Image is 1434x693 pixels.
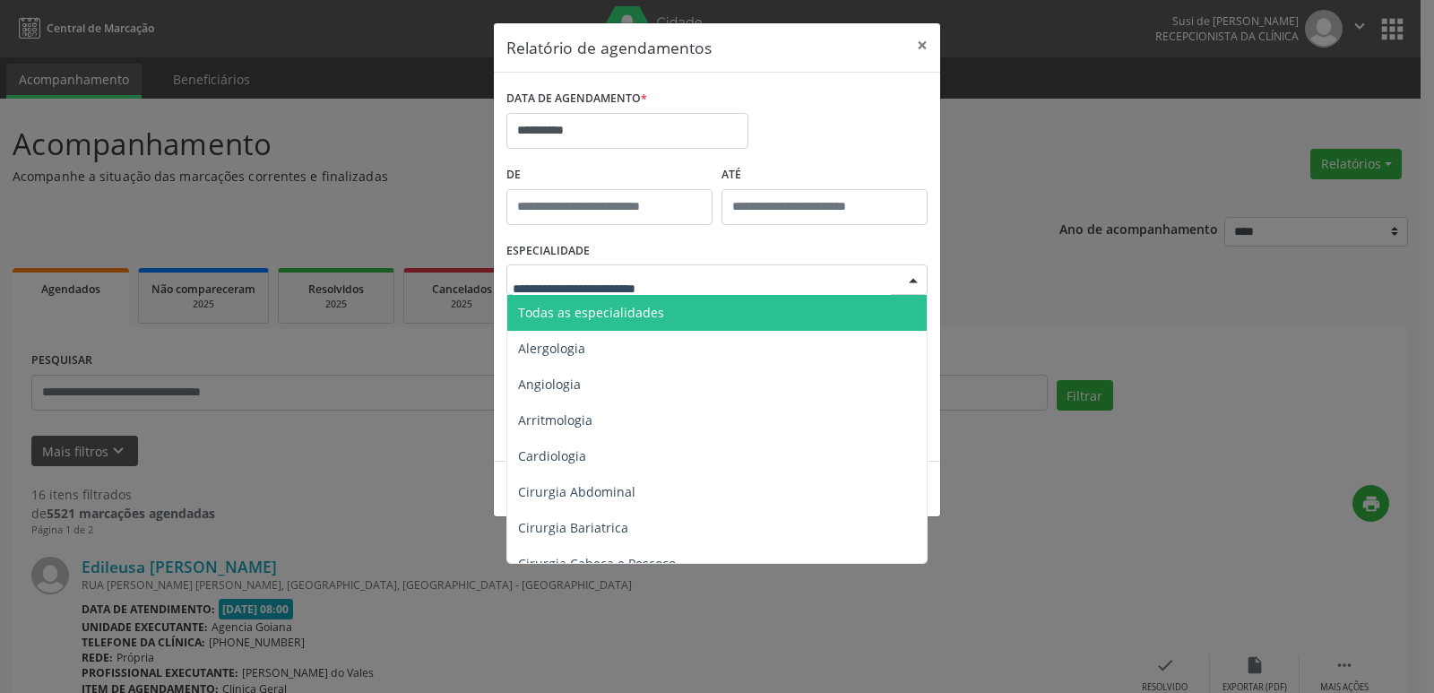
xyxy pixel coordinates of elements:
label: DATA DE AGENDAMENTO [506,85,647,113]
span: Cirurgia Bariatrica [518,519,628,536]
h5: Relatório de agendamentos [506,36,712,59]
span: Arritmologia [518,411,592,429]
span: Alergologia [518,340,585,357]
span: Todas as especialidades [518,304,664,321]
label: ATÉ [721,161,928,189]
label: De [506,161,713,189]
span: Cirurgia Cabeça e Pescoço [518,555,676,572]
button: Close [904,23,940,67]
span: Cardiologia [518,447,586,464]
label: ESPECIALIDADE [506,238,590,265]
span: Angiologia [518,376,581,393]
span: Cirurgia Abdominal [518,483,635,500]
